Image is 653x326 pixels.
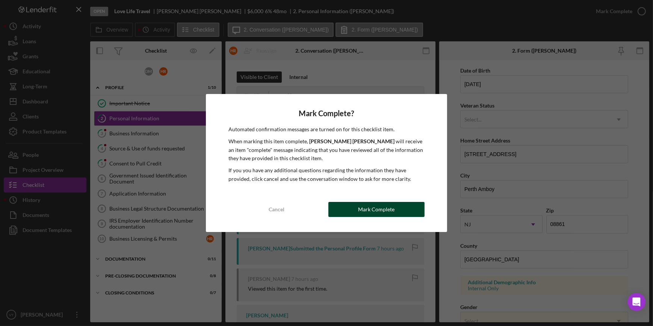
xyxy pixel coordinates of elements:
[269,202,284,217] div: Cancel
[228,166,424,183] p: If you you have any additional questions regarding the information they have provided, click canc...
[228,125,424,133] p: Automated confirmation messages are turned on for this checklist item.
[627,293,645,311] div: Open Intercom Messenger
[228,137,424,162] p: When marking this item complete, will receive an item "complete" message indicating that you have...
[328,202,425,217] button: Mark Complete
[358,202,395,217] div: Mark Complete
[228,109,424,118] h4: Mark Complete?
[228,202,325,217] button: Cancel
[309,138,395,144] b: [PERSON_NAME] [PERSON_NAME]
